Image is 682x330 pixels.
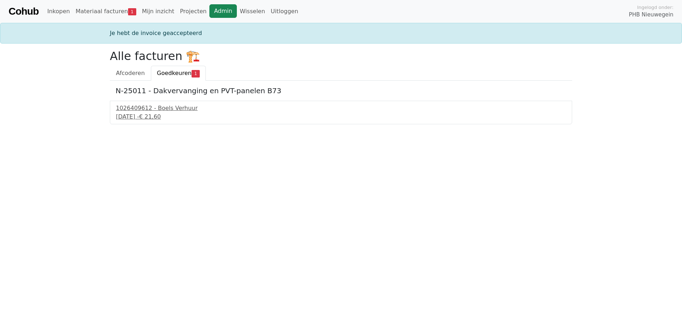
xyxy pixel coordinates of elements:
h2: Alle facturen 🏗️ [110,49,572,63]
span: Afcoderen [116,70,145,76]
a: Uitloggen [268,4,301,19]
a: Goedkeuren1 [151,66,206,81]
span: Goedkeuren [157,70,192,76]
a: 1026409612 - Boels Verhuur[DATE] -€ 21,60 [116,104,566,121]
a: Wisselen [237,4,268,19]
span: Ingelogd onder: [637,4,673,11]
div: [DATE] - [116,112,566,121]
h5: N-25011 - Dakvervanging en PVT-panelen B73 [116,86,566,95]
a: Admin [209,4,237,18]
span: PHB Nieuwegein [629,11,673,19]
a: Projecten [177,4,209,19]
a: Mijn inzicht [139,4,177,19]
div: 1026409612 - Boels Verhuur [116,104,566,112]
a: Cohub [9,3,39,20]
a: Afcoderen [110,66,151,81]
a: Materiaal facturen1 [73,4,139,19]
a: Inkopen [44,4,72,19]
span: € 21,60 [139,113,161,120]
span: 1 [192,70,200,77]
div: Je hebt de invoice geaccepteerd [106,29,576,37]
span: 1 [128,8,136,15]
